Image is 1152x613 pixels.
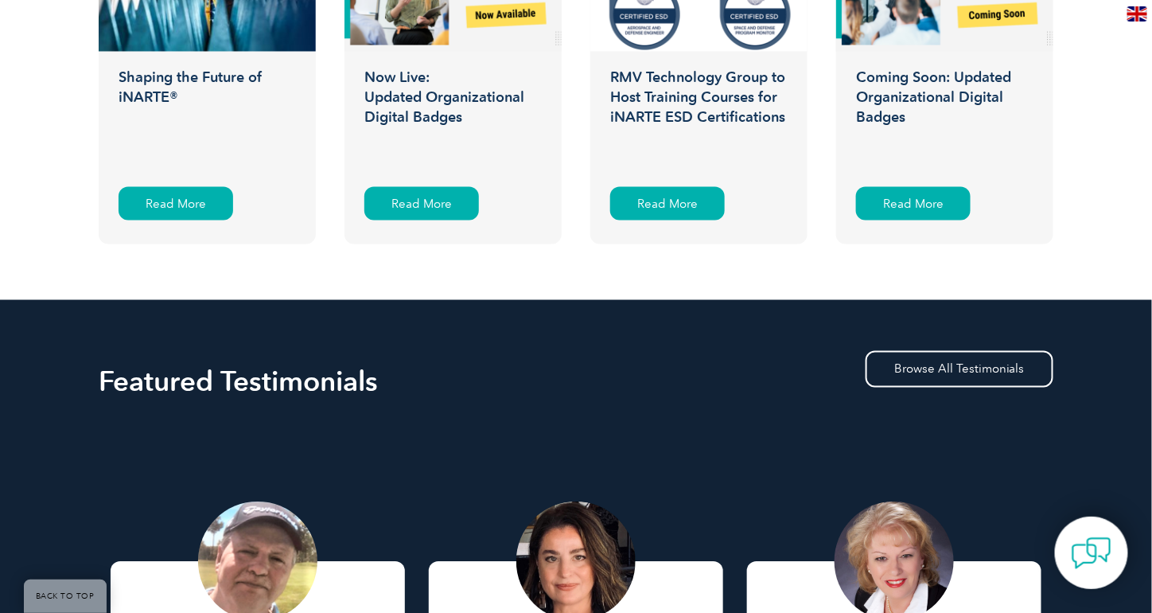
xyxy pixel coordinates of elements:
div: Read More [364,187,479,221]
h3: Coming Soon: Updated Organizational Digital Badges [836,68,1053,171]
h3: Shaping the Future of iNARTE® [99,68,316,171]
div: Read More [856,187,971,221]
h3: Now Live: Updated Organizational Digital Badges [344,68,562,171]
div: Read More [119,187,233,221]
img: en [1127,6,1147,21]
h2: Featured Testimonials [99,369,1053,395]
img: contact-chat.png [1072,533,1111,573]
a: Browse All Testimonials [866,351,1053,388]
div: Read More [610,187,725,221]
h3: RMV Technology Group to Host Training Courses for iNARTE ESD Certifications [590,68,808,171]
a: BACK TO TOP [24,580,107,613]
